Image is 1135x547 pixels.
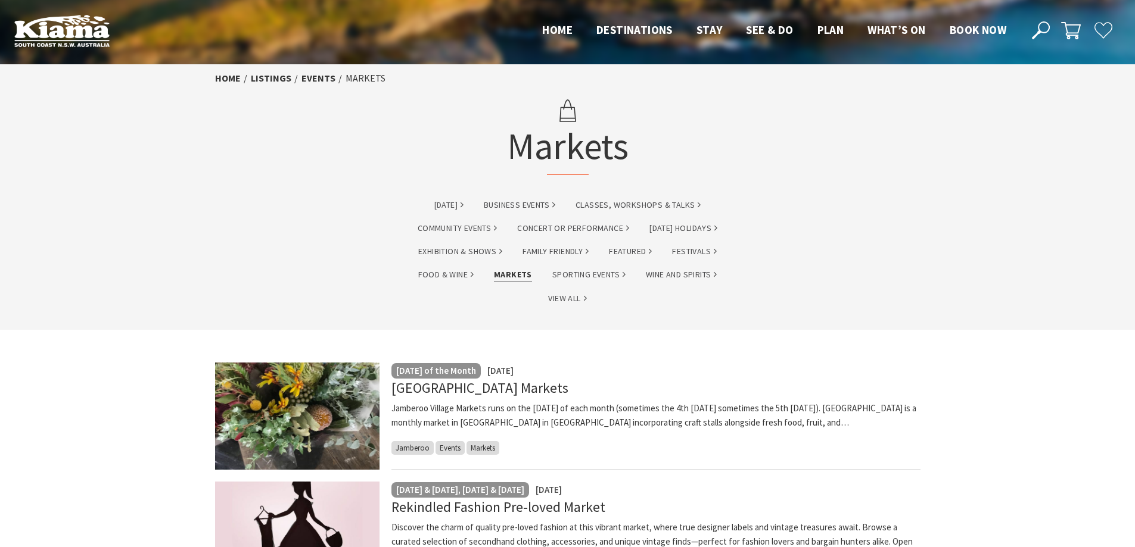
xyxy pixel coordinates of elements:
a: Family Friendly [523,245,589,258]
a: Rekindled Fashion Pre-loved Market [391,498,605,516]
a: [DATE] Holidays [649,221,717,235]
span: See & Do [746,23,793,37]
a: Food & Wine [418,268,474,282]
span: [DATE] [487,365,514,376]
a: Events [301,72,335,85]
a: Concert or Performance [517,221,629,235]
span: [DATE] [536,484,562,495]
span: Home [542,23,573,37]
p: [DATE] & [DATE], [DATE] & [DATE] [396,483,524,497]
a: Wine and Spirits [646,268,717,282]
a: Sporting Events [552,268,626,282]
span: Jamberoo [391,441,434,455]
li: Markets [346,71,385,86]
a: Festivals [672,245,717,258]
p: Jamberoo Village Markets runs on the [DATE] of each month (sometimes the 4th [DATE] sometimes the... [391,401,921,430]
span: Destinations [596,23,673,37]
span: Markets [467,441,499,455]
img: Kiama Logo [14,14,110,47]
h1: Markets [507,92,629,175]
span: What’s On [867,23,926,37]
span: Stay [696,23,723,37]
a: listings [251,72,291,85]
a: Business Events [484,198,555,212]
a: Home [215,72,241,85]
a: [GEOGRAPHIC_DATA] Markets [391,379,568,397]
a: View All [548,292,586,305]
a: Classes, Workshops & Talks [576,198,701,212]
a: Exhibition & Shows [418,245,502,258]
a: [DATE] [434,198,464,212]
a: Community Events [418,221,497,235]
span: Events [436,441,465,455]
a: Markets [494,268,532,282]
p: [DATE] of the Month [396,364,476,378]
span: Plan [817,23,844,37]
span: Book now [950,23,1006,37]
a: Featured [609,245,652,258]
img: Native bunches [215,362,380,470]
nav: Main Menu [530,21,1018,40]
